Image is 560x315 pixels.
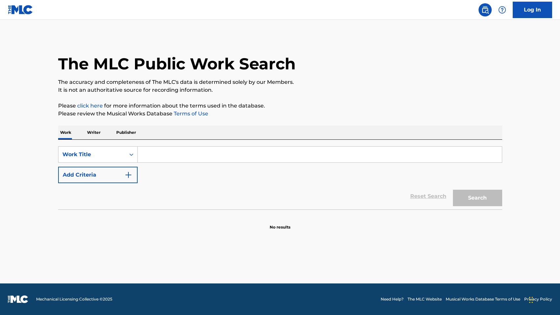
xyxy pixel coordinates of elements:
[124,171,132,179] img: 9d2ae6d4665cec9f34b9.svg
[85,126,102,139] p: Writer
[8,5,33,14] img: MLC Logo
[481,6,489,14] img: search
[114,126,138,139] p: Publisher
[58,102,502,110] p: Please for more information about the terms used in the database.
[496,3,509,16] div: Help
[498,6,506,14] img: help
[381,296,404,302] a: Need Help?
[529,290,533,310] div: Drag
[58,78,502,86] p: The accuracy and completeness of The MLC's data is determined solely by our Members.
[8,295,28,303] img: logo
[172,110,208,117] a: Terms of Use
[408,296,442,302] a: The MLC Website
[36,296,112,302] span: Mechanical Licensing Collective © 2025
[446,296,520,302] a: Musical Works Database Terms of Use
[58,167,138,183] button: Add Criteria
[524,296,552,302] a: Privacy Policy
[58,146,502,209] form: Search Form
[58,54,296,74] h1: The MLC Public Work Search
[77,103,103,109] a: click here
[479,3,492,16] a: Public Search
[513,2,552,18] a: Log In
[270,216,290,230] p: No results
[527,283,560,315] iframe: Chat Widget
[58,86,502,94] p: It is not an authoritative source for recording information.
[58,126,73,139] p: Work
[58,110,502,118] p: Please review the Musical Works Database
[62,151,122,158] div: Work Title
